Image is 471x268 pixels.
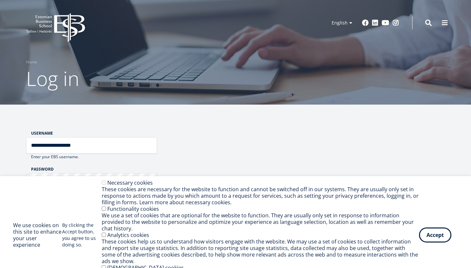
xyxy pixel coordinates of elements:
[382,20,389,26] a: Youtube
[26,59,37,65] a: Home
[26,65,445,92] h1: Log in
[31,167,157,172] label: Password
[107,231,149,239] label: Analytics cookies
[419,227,451,243] button: Accept
[102,186,419,206] div: These cookies are necessary for the website to function and cannot be switched off in our systems...
[107,205,159,212] label: Functionality cookies
[107,179,153,186] label: Necessary cookies
[362,20,369,26] a: Facebook
[102,238,419,264] div: These cookies help us to understand how visitors engage with the website. We may use a set of coo...
[372,20,378,26] a: Linkedin
[31,131,157,136] label: Username
[62,222,102,248] p: By clicking the Accept button, you agree to us doing so.
[392,20,399,26] a: Instagram
[26,154,157,160] div: Enter your EBS username.
[13,222,62,248] h2: We use cookies on this site to enhance your user experience
[102,212,419,232] div: We use a set of cookies that are optional for the website to function. They are usually only set ...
